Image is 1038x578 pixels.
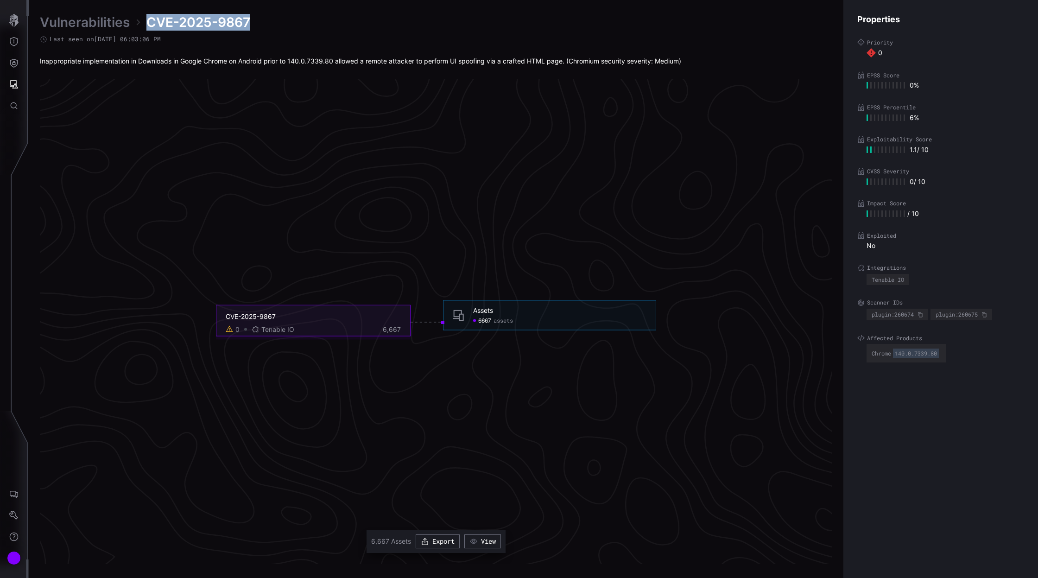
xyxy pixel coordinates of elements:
div: 0 [235,325,240,334]
span: assets [494,317,513,324]
label: Impact Score [857,200,1024,207]
div: No [867,241,1024,250]
div: Chrome [872,347,941,360]
label: Exploitability Score [857,136,1024,143]
h4: Properties [857,14,1024,25]
span: CVE-2025-9867 [146,14,250,31]
div: 140.0.7339.80 [893,349,939,358]
label: Integrations [857,264,1024,272]
label: CVSS Severity [857,168,1024,175]
div: Tenable IO [872,277,904,282]
div: 6,667 [372,325,401,334]
span: Tenable IO [261,325,294,334]
div: Vendor: Google [867,344,946,362]
label: Priority [857,38,1024,46]
div: 0 / 10 [867,178,925,186]
button: Export [416,534,460,548]
label: Affected Products [857,334,1024,342]
a: Vulnerabilities [40,14,130,31]
span: Last seen on [50,35,161,43]
div: Inappropriate implementation in Downloads in Google Chrome on Android prior to 140.0.7339.80 allo... [40,57,832,65]
span: 6667 [478,317,491,324]
label: Scanner IDs [857,299,1024,306]
label: EPSS Percentile [857,104,1024,111]
div: Assets [473,306,493,315]
time: [DATE] 06:03:06 PM [94,35,161,43]
div: 1.1 / 10 [867,146,929,154]
span: 6,667 Assets [371,537,411,545]
label: Exploited [857,232,1024,239]
div: plugin:260675 [936,311,987,318]
div: 0 [867,48,1024,57]
div: CVE-2025-9867 [226,312,401,321]
button: View [464,534,501,548]
div: plugin:260674 [872,311,923,318]
div: 0 % [867,81,919,89]
div: 6 % [867,114,919,122]
label: EPSS Score [857,71,1024,79]
div: / 10 [867,210,1024,218]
